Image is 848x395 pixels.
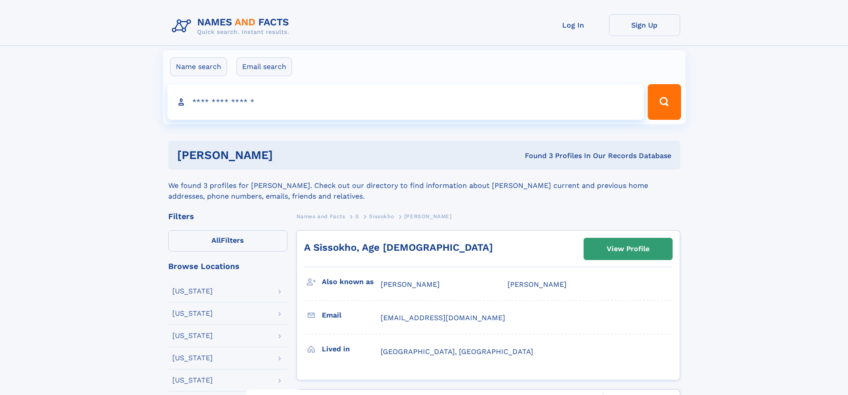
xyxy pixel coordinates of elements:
[538,14,609,36] a: Log In
[404,213,452,220] span: [PERSON_NAME]
[172,288,213,295] div: [US_STATE]
[172,310,213,317] div: [US_STATE]
[584,238,672,260] a: View Profile
[381,347,533,356] span: [GEOGRAPHIC_DATA], [GEOGRAPHIC_DATA]
[369,211,394,222] a: Sissokho
[381,280,440,289] span: [PERSON_NAME]
[170,57,227,76] label: Name search
[168,262,288,270] div: Browse Locations
[507,280,567,289] span: [PERSON_NAME]
[648,84,681,120] button: Search Button
[355,213,359,220] span: S
[369,213,394,220] span: Sissokho
[167,84,644,120] input: search input
[322,342,381,357] h3: Lived in
[322,274,381,289] h3: Also known as
[304,242,493,253] a: A Sissokho, Age [DEMOGRAPHIC_DATA]
[381,314,505,322] span: [EMAIL_ADDRESS][DOMAIN_NAME]
[168,212,288,220] div: Filters
[172,377,213,384] div: [US_STATE]
[172,332,213,339] div: [US_STATE]
[168,170,680,202] div: We found 3 profiles for [PERSON_NAME]. Check out our directory to find information about [PERSON_...
[399,151,671,161] div: Found 3 Profiles In Our Records Database
[322,308,381,323] h3: Email
[177,150,399,161] h1: [PERSON_NAME]
[168,14,296,38] img: Logo Names and Facts
[607,239,649,259] div: View Profile
[211,236,221,244] span: All
[236,57,292,76] label: Email search
[609,14,680,36] a: Sign Up
[355,211,359,222] a: S
[296,211,345,222] a: Names and Facts
[172,354,213,362] div: [US_STATE]
[168,230,288,252] label: Filters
